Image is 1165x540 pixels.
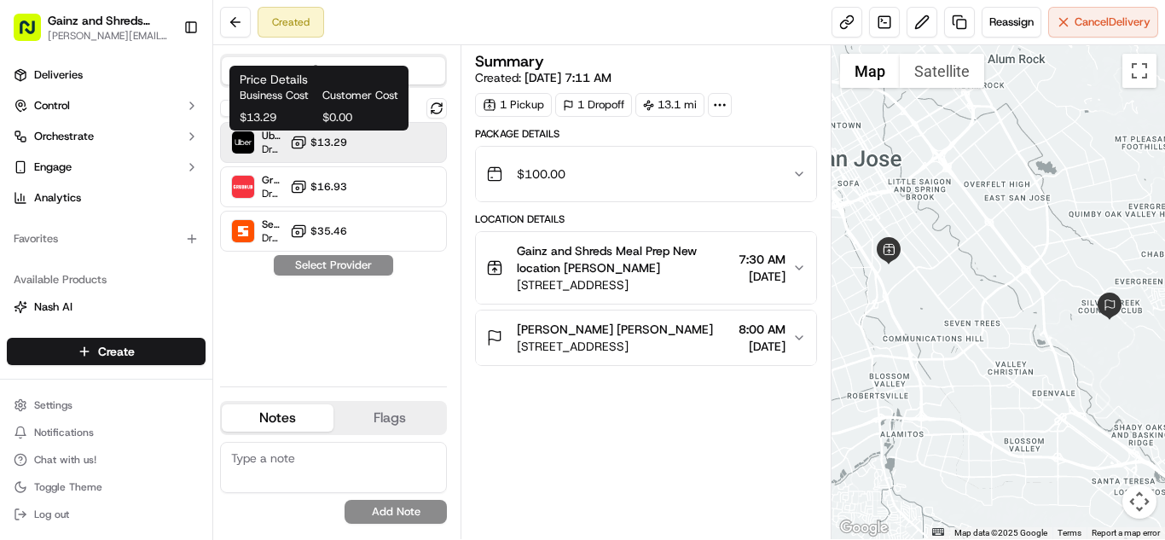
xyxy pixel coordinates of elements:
[262,231,283,245] span: Dropoff ETA 1 hour
[900,54,984,88] button: Show satellite imagery
[222,57,445,84] button: Quotes
[48,29,170,43] button: [PERSON_NAME][EMAIL_ADDRESS][DOMAIN_NAME]
[17,294,44,322] img: Andrew Aguliar
[34,160,72,175] span: Engage
[240,110,316,125] span: $13.29
[739,268,785,285] span: [DATE]
[240,88,316,103] span: Business Cost
[142,311,148,324] span: •
[262,129,283,142] span: Uber
[53,264,138,278] span: [PERSON_NAME]
[17,17,51,51] img: Nash
[7,393,206,417] button: Settings
[7,123,206,150] button: Orchestrate
[475,212,817,226] div: Location Details
[120,413,206,427] a: Powered byPylon
[48,12,170,29] button: Gainz and Shreds Meal Prep
[1058,528,1081,537] a: Terms (opens in new tab)
[635,93,704,117] div: 13.1 mi
[7,154,206,181] button: Engage
[17,383,31,397] div: 📗
[982,7,1041,38] button: Reassign
[932,528,944,536] button: Keyboard shortcuts
[17,68,310,96] p: Welcome 👋
[310,180,347,194] span: $16.93
[7,475,206,499] button: Toggle Theme
[517,165,565,183] span: $100.00
[739,321,785,338] span: 8:00 AM
[34,426,94,439] span: Notifications
[262,142,283,156] span: Dropoff ETA 54 minutes
[555,93,632,117] div: 1 Dropoff
[7,7,177,48] button: Gainz and Shreds Meal Prep[PERSON_NAME][EMAIL_ADDRESS][DOMAIN_NAME]
[34,98,70,113] span: Control
[14,299,199,315] a: Nash AI
[1048,7,1158,38] button: CancelDelivery
[161,381,274,398] span: API Documentation
[232,176,254,198] img: Grubhub
[310,224,347,238] span: $35.46
[476,232,816,304] button: Gainz and Shreds Meal Prep New location [PERSON_NAME][STREET_ADDRESS]7:30 AM[DATE]
[34,129,94,144] span: Orchestrate
[1092,528,1160,537] a: Report a map error
[262,173,283,187] span: Grubhub
[34,67,83,83] span: Deliveries
[34,480,102,494] span: Toggle Theme
[144,383,158,397] div: 💻
[77,180,235,194] div: We're available if you need us!
[333,404,445,432] button: Flags
[232,220,254,242] img: Senpex (small package)
[77,163,280,180] div: Start new chat
[7,61,206,89] a: Deliveries
[739,251,785,268] span: 7:30 AM
[137,375,281,405] a: 💻API Documentation
[17,163,48,194] img: 1736555255976-a54dd68f-1ca7-489b-9aae-adbdc363a1c4
[7,338,206,365] button: Create
[222,404,333,432] button: Notes
[151,264,186,278] span: [DATE]
[34,265,48,279] img: 1736555255976-a54dd68f-1ca7-489b-9aae-adbdc363a1c4
[7,266,206,293] div: Available Products
[290,134,347,151] button: $13.29
[10,375,137,405] a: 📗Knowledge Base
[34,453,96,467] span: Chat with us!
[310,136,347,149] span: $13.29
[7,293,206,321] button: Nash AI
[34,398,72,412] span: Settings
[17,248,44,276] img: Liam S.
[476,147,816,201] button: $100.00
[7,421,206,444] button: Notifications
[290,168,310,189] button: Start new chat
[17,222,114,235] div: Past conversations
[840,54,900,88] button: Show street map
[34,299,72,315] span: Nash AI
[517,338,713,355] span: [STREET_ADDRESS]
[7,184,206,212] a: Analytics
[525,70,611,85] span: [DATE] 7:11 AM
[475,54,544,69] h3: Summary
[34,381,130,398] span: Knowledge Base
[7,225,206,253] div: Favorites
[232,131,254,154] img: Uber
[44,110,307,128] input: Got a question? Start typing here...
[954,528,1047,537] span: Map data ©2025 Google
[264,218,310,239] button: See all
[517,276,732,293] span: [STREET_ADDRESS]
[170,414,206,427] span: Pylon
[517,321,713,338] span: [PERSON_NAME] [PERSON_NAME]
[475,127,817,141] div: Package Details
[290,178,347,195] button: $16.93
[151,311,186,324] span: [DATE]
[262,218,283,231] span: Senpex (small package)
[7,92,206,119] button: Control
[262,187,283,200] span: Dropoff ETA 51 minutes
[7,448,206,472] button: Chat with us!
[322,88,398,103] span: Customer Cost
[836,517,892,539] a: Open this area in Google Maps (opens a new window)
[739,338,785,355] span: [DATE]
[1122,54,1156,88] button: Toggle fullscreen view
[290,223,347,240] button: $35.46
[98,343,135,360] span: Create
